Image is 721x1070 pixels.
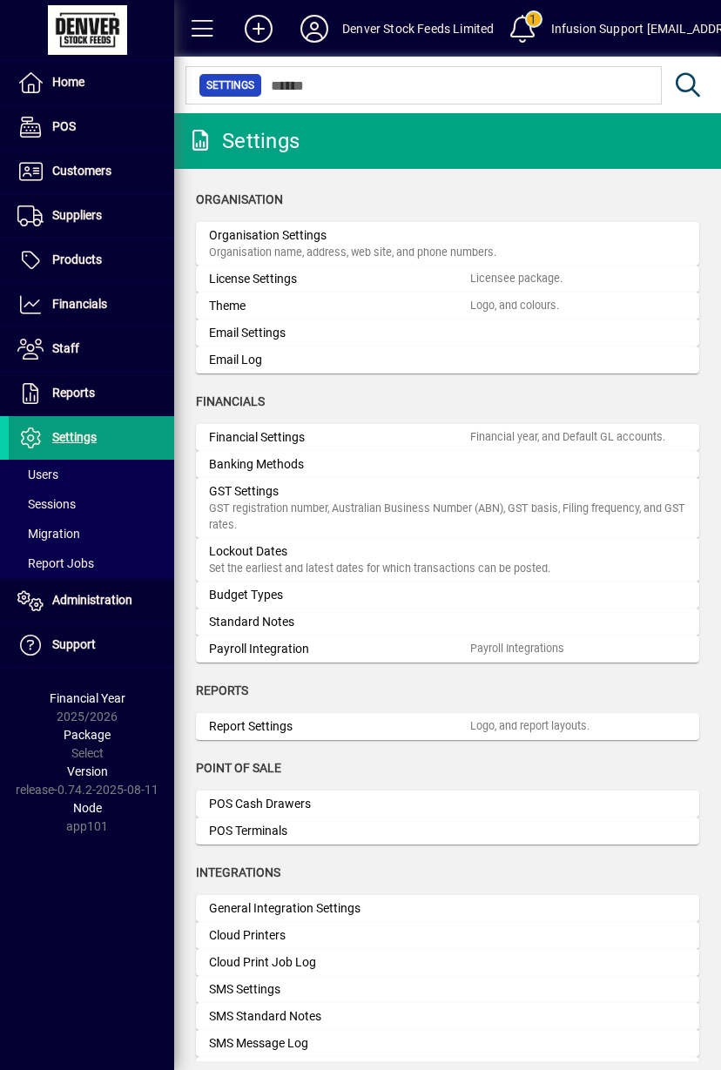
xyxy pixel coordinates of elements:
[209,542,470,561] div: Lockout Dates
[209,980,470,999] div: SMS Settings
[342,15,495,43] div: Denver Stock Feeds Limited
[9,239,174,282] a: Products
[52,430,97,444] span: Settings
[209,899,470,918] div: General Integration Settings
[209,324,470,342] div: Email Settings
[470,429,665,446] div: Financial year, and Default GL accounts.
[196,293,699,320] a: ThemeLogo, and colours.
[196,347,699,373] a: Email Log
[209,822,470,840] div: POS Terminals
[17,527,80,541] span: Migration
[209,1034,470,1053] div: SMS Message Log
[470,641,564,657] div: Payroll Integrations
[196,636,699,663] a: Payroll IntegrationPayroll Integrations
[196,538,699,582] a: Lockout DatesSet the earliest and latest dates for which transactions can be posted.
[196,394,265,408] span: Financials
[209,561,550,577] div: Set the earliest and latest dates for which transactions can be posted.
[196,609,699,636] a: Standard Notes
[196,266,699,293] a: License SettingsLicensee package.
[196,192,283,206] span: Organisation
[470,271,563,287] div: Licensee package.
[470,298,559,314] div: Logo, and colours.
[187,127,300,155] div: Settings
[209,640,470,658] div: Payroll Integration
[196,1030,699,1057] a: SMS Message Log
[196,222,699,266] a: Organisation SettingsOrganisation name, address, web site, and phone numbers.
[209,428,470,447] div: Financial Settings
[209,501,686,534] div: GST registration number, Australian Business Number (ABN), GST basis, Filing frequency, and GST r...
[196,865,280,879] span: Integrations
[196,761,281,775] span: Point of Sale
[231,13,286,44] button: Add
[196,976,699,1003] a: SMS Settings
[209,795,470,813] div: POS Cash Drawers
[52,341,79,355] span: Staff
[52,119,76,133] span: POS
[9,460,174,489] a: Users
[209,351,470,369] div: Email Log
[196,582,699,609] a: Budget Types
[206,77,254,94] span: Settings
[52,637,96,651] span: Support
[52,208,102,222] span: Suppliers
[209,226,470,245] div: Organisation Settings
[209,613,470,631] div: Standard Notes
[17,556,94,570] span: Report Jobs
[209,270,470,288] div: License Settings
[196,895,699,922] a: General Integration Settings
[52,593,132,607] span: Administration
[196,818,699,845] a: POS Terminals
[209,926,470,945] div: Cloud Printers
[209,455,470,474] div: Banking Methods
[9,623,174,667] a: Support
[286,13,342,44] button: Profile
[209,245,496,261] div: Organisation name, address, web site, and phone numbers.
[196,791,699,818] a: POS Cash Drawers
[470,718,590,735] div: Logo, and report layouts.
[9,372,174,415] a: Reports
[67,764,108,778] span: Version
[9,194,174,238] a: Suppliers
[73,801,102,815] span: Node
[209,953,470,972] div: Cloud Print Job Log
[209,482,470,501] div: GST Settings
[9,105,174,149] a: POS
[209,1007,470,1026] div: SMS Standard Notes
[17,468,58,481] span: Users
[196,683,248,697] span: Reports
[9,489,174,519] a: Sessions
[9,283,174,326] a: Financials
[196,949,699,976] a: Cloud Print Job Log
[196,451,699,478] a: Banking Methods
[196,320,699,347] a: Email Settings
[52,386,95,400] span: Reports
[52,252,102,266] span: Products
[196,424,699,451] a: Financial SettingsFinancial year, and Default GL accounts.
[209,586,470,604] div: Budget Types
[9,548,174,578] a: Report Jobs
[196,713,699,740] a: Report SettingsLogo, and report layouts.
[196,478,699,538] a: GST SettingsGST registration number, Australian Business Number (ABN), GST basis, Filing frequenc...
[9,327,174,371] a: Staff
[209,717,470,736] div: Report Settings
[9,579,174,622] a: Administration
[64,728,111,742] span: Package
[196,1003,699,1030] a: SMS Standard Notes
[209,297,470,315] div: Theme
[52,75,84,89] span: Home
[9,61,174,104] a: Home
[52,164,111,178] span: Customers
[50,691,125,705] span: Financial Year
[196,922,699,949] a: Cloud Printers
[52,297,107,311] span: Financials
[17,497,76,511] span: Sessions
[9,150,174,193] a: Customers
[9,519,174,548] a: Migration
